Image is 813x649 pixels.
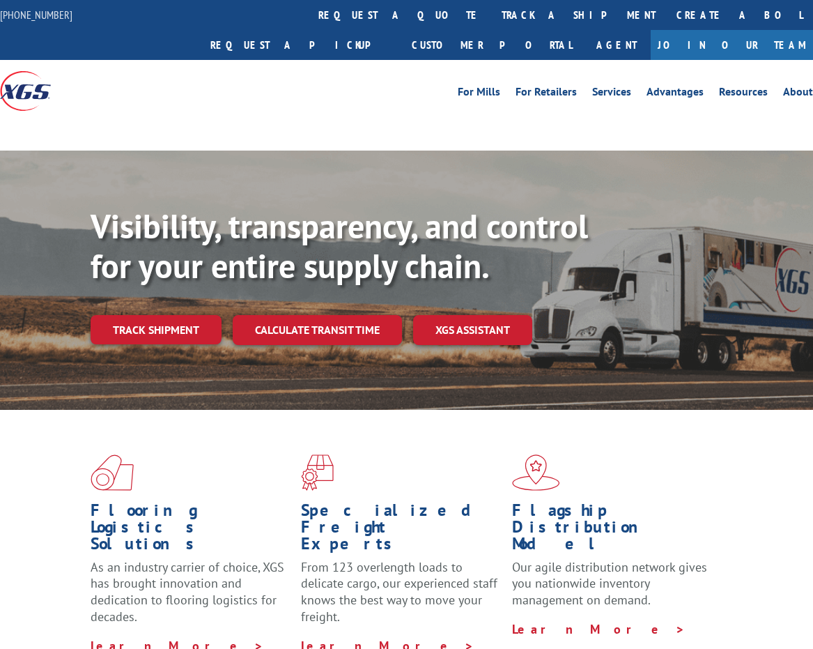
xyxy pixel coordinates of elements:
[301,455,334,491] img: xgs-icon-focused-on-flooring-red
[91,455,134,491] img: xgs-icon-total-supply-chain-intelligence-red
[516,86,577,102] a: For Retailers
[512,621,686,637] a: Learn More >
[512,502,712,559] h1: Flagship Distribution Model
[401,30,582,60] a: Customer Portal
[592,86,631,102] a: Services
[512,559,707,609] span: Our agile distribution network gives you nationwide inventory management on demand.
[651,30,813,60] a: Join Our Team
[413,315,532,345] a: XGS ASSISTANT
[582,30,651,60] a: Agent
[91,559,284,625] span: As an industry carrier of choice, XGS has brought innovation and dedication to flooring logistics...
[783,86,813,102] a: About
[91,204,588,288] b: Visibility, transparency, and control for your entire supply chain.
[301,559,501,638] p: From 123 overlength loads to delicate cargo, our experienced staff knows the best way to move you...
[91,502,291,559] h1: Flooring Logistics Solutions
[301,502,501,559] h1: Specialized Freight Experts
[458,86,500,102] a: For Mills
[233,315,402,345] a: Calculate transit time
[200,30,401,60] a: Request a pickup
[719,86,768,102] a: Resources
[512,455,560,491] img: xgs-icon-flagship-distribution-model-red
[91,315,222,344] a: Track shipment
[646,86,704,102] a: Advantages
